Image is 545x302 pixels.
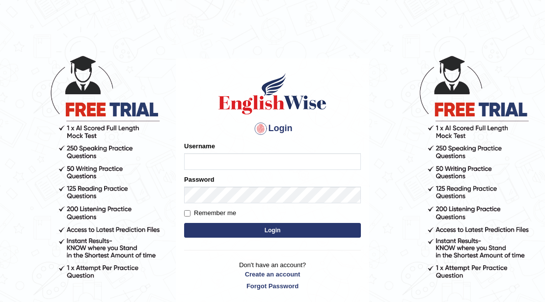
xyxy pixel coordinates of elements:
[184,121,361,137] h4: Login
[184,141,215,151] label: Username
[184,210,191,217] input: Remember me
[184,270,361,279] a: Create an account
[217,72,328,116] img: Logo of English Wise sign in for intelligent practice with AI
[184,208,236,218] label: Remember me
[184,281,361,291] a: Forgot Password
[184,260,361,291] p: Don't have an account?
[184,175,214,184] label: Password
[184,223,361,238] button: Login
